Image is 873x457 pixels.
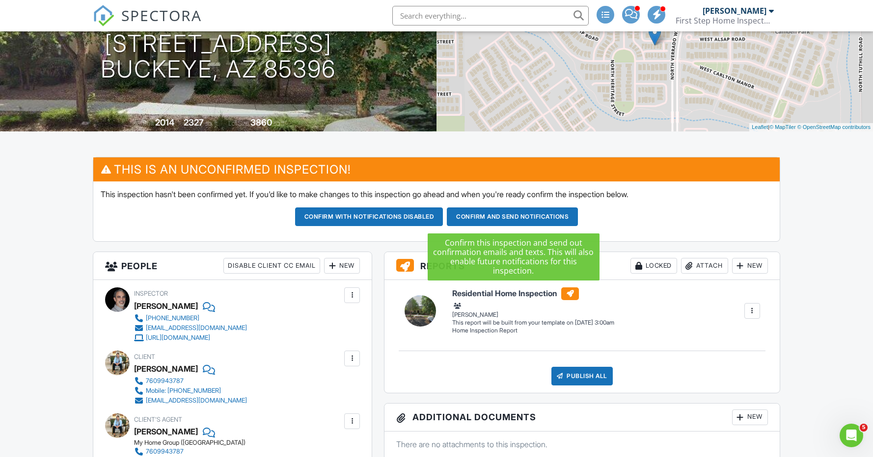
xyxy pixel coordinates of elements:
[134,386,247,396] a: Mobile: [PHONE_NUMBER]
[134,447,247,457] a: 7609943787
[205,120,219,127] span: sq. ft.
[146,314,199,322] div: [PHONE_NUMBER]
[93,13,202,34] a: SPECTORA
[93,157,780,181] h3: This is an Unconfirmed Inspection!
[146,448,184,456] div: 7609943787
[703,6,766,16] div: [PERSON_NAME]
[134,333,247,343] a: [URL][DOMAIN_NAME]
[146,377,184,385] div: 7609943787
[551,367,613,385] div: Publish All
[749,123,873,131] div: |
[223,258,320,274] div: Disable Client CC Email
[134,439,255,447] div: My Home Group ([GEOGRAPHIC_DATA])
[101,31,336,83] h1: [STREET_ADDRESS] Buckeye, AZ 85396
[228,120,249,127] span: Lot Size
[452,287,614,300] h6: Residential Home Inspection
[447,207,578,226] button: Confirm and send notifications
[134,313,247,323] a: [PHONE_NUMBER]
[752,124,768,130] a: Leaflet
[146,387,221,395] div: Mobile: [PHONE_NUMBER]
[146,397,247,405] div: [EMAIL_ADDRESS][DOMAIN_NAME]
[184,117,204,127] div: 2327
[676,16,774,25] div: First Step Home Inspectors
[295,207,443,226] button: Confirm with notifications disabled
[134,290,168,297] span: Inspector
[155,117,174,127] div: 2014
[134,361,198,376] div: [PERSON_NAME]
[143,120,154,127] span: Built
[840,424,863,447] iframe: Intercom live chat
[769,124,796,130] a: © MapTiler
[452,301,614,319] div: [PERSON_NAME]
[273,120,286,127] span: sq.ft.
[384,404,780,432] h3: Additional Documents
[396,439,768,450] p: There are no attachments to this inspection.
[681,258,728,274] div: Attach
[732,258,768,274] div: New
[452,319,614,327] div: This report will be built from your template on [DATE] 3:00am
[134,424,198,439] a: [PERSON_NAME]
[134,396,247,406] a: [EMAIL_ADDRESS][DOMAIN_NAME]
[134,416,182,423] span: Client's Agent
[797,124,871,130] a: © OpenStreetMap contributors
[134,299,198,313] div: [PERSON_NAME]
[134,353,155,360] span: Client
[93,252,372,280] h3: People
[93,5,114,26] img: The Best Home Inspection Software - Spectora
[630,258,677,274] div: Locked
[134,376,247,386] a: 7609943787
[384,252,780,280] h3: Reports
[134,323,247,333] a: [EMAIL_ADDRESS][DOMAIN_NAME]
[452,327,614,335] div: Home Inspection Report
[121,5,202,25] span: SPECTORA
[146,324,247,332] div: [EMAIL_ADDRESS][DOMAIN_NAME]
[101,189,772,200] p: This inspection hasn't been confirmed yet. If you'd like to make changes to this inspection go ah...
[324,258,360,274] div: New
[250,117,272,127] div: 3860
[392,6,589,25] input: Search everything...
[732,409,768,425] div: New
[146,334,210,342] div: [URL][DOMAIN_NAME]
[860,424,868,432] span: 5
